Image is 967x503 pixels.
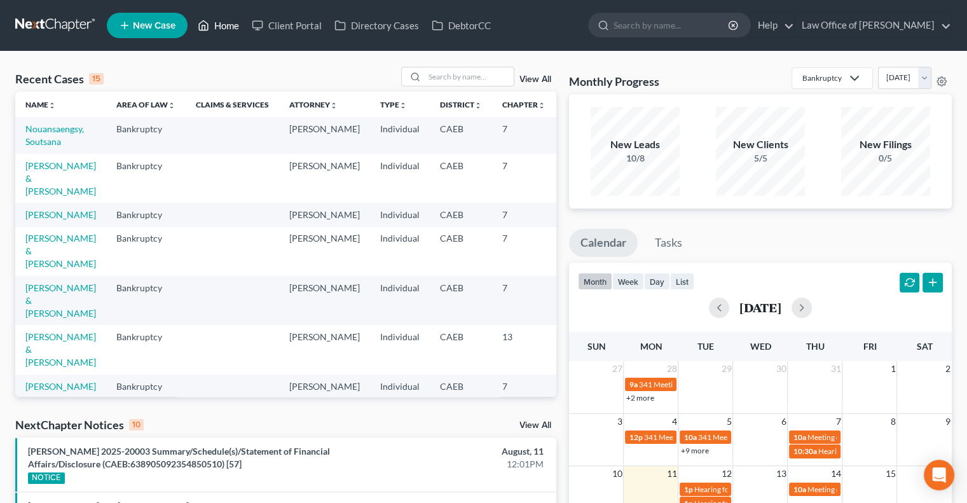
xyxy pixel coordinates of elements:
[802,72,842,83] div: Bankruptcy
[610,466,623,481] span: 10
[380,445,544,458] div: August, 11
[289,100,338,109] a: Attorneyunfold_more
[519,421,551,430] a: View All
[425,67,514,86] input: Search by name...
[793,432,806,442] span: 10a
[670,414,678,429] span: 4
[370,117,430,153] td: Individual
[751,14,794,37] a: Help
[793,485,806,494] span: 10a
[492,203,556,226] td: 7
[399,102,407,109] i: unfold_more
[644,273,670,290] button: day
[614,13,730,37] input: Search by name...
[492,154,556,203] td: 7
[774,466,787,481] span: 13
[612,273,644,290] button: week
[720,361,732,376] span: 29
[638,380,820,389] span: 341 Meeting for [PERSON_NAME] & [PERSON_NAME]
[106,276,186,325] td: Bankruptcy
[28,472,65,484] div: NOTICE
[279,375,370,398] td: [PERSON_NAME]
[370,227,430,276] td: Individual
[725,414,732,429] span: 5
[168,102,175,109] i: unfold_more
[829,466,842,481] span: 14
[492,117,556,153] td: 7
[129,419,144,431] div: 10
[89,73,104,85] div: 15
[279,227,370,276] td: [PERSON_NAME]
[829,361,842,376] span: 31
[106,203,186,226] td: Bankruptcy
[25,381,96,392] a: [PERSON_NAME]
[889,414,896,429] span: 8
[440,100,482,109] a: Districtunfold_more
[25,123,84,147] a: Nouansaengsy, Soutsana
[587,341,605,352] span: Sun
[944,361,952,376] span: 2
[25,233,96,269] a: [PERSON_NAME] & [PERSON_NAME]
[795,14,951,37] a: Law Office of [PERSON_NAME]
[474,102,482,109] i: unfold_more
[380,458,544,471] div: 12:01PM
[328,14,425,37] a: Directory Cases
[793,446,816,456] span: 10:30a
[683,485,692,494] span: 1p
[697,432,812,442] span: 341 Meeting for [PERSON_NAME]
[425,14,497,37] a: DebtorCC
[665,361,678,376] span: 28
[370,203,430,226] td: Individual
[615,414,623,429] span: 3
[245,14,328,37] a: Client Portal
[610,361,623,376] span: 27
[569,229,638,257] a: Calendar
[492,227,556,276] td: 7
[492,276,556,325] td: 7
[492,325,556,374] td: 13
[863,341,876,352] span: Fri
[430,375,492,398] td: CAEB
[25,282,96,319] a: [PERSON_NAME] & [PERSON_NAME]
[697,341,714,352] span: Tue
[502,100,545,109] a: Chapterunfold_more
[370,325,430,374] td: Individual
[519,75,551,84] a: View All
[279,325,370,374] td: [PERSON_NAME]
[569,74,659,89] h3: Monthly Progress
[430,203,492,226] td: CAEB
[116,100,175,109] a: Area of Lawunfold_more
[133,21,175,31] span: New Case
[889,361,896,376] span: 1
[834,414,842,429] span: 7
[25,209,96,220] a: [PERSON_NAME]
[330,102,338,109] i: unfold_more
[643,229,694,257] a: Tasks
[716,137,805,152] div: New Clients
[370,276,430,325] td: Individual
[25,160,96,196] a: [PERSON_NAME] & [PERSON_NAME]
[380,100,407,109] a: Typeunfold_more
[430,227,492,276] td: CAEB
[591,152,680,165] div: 10/8
[430,276,492,325] td: CAEB
[279,276,370,325] td: [PERSON_NAME]
[818,446,917,456] span: Hearing for [PERSON_NAME]
[670,273,694,290] button: list
[716,152,805,165] div: 5/5
[640,341,662,352] span: Mon
[629,432,642,442] span: 12p
[884,466,896,481] span: 15
[774,361,787,376] span: 30
[279,203,370,226] td: [PERSON_NAME]
[680,446,708,455] a: +9 more
[186,92,279,117] th: Claims & Services
[48,102,56,109] i: unfold_more
[106,154,186,203] td: Bankruptcy
[694,485,793,494] span: Hearing for [PERSON_NAME]
[15,71,104,86] div: Recent Cases
[779,414,787,429] span: 6
[806,341,824,352] span: Thu
[279,154,370,203] td: [PERSON_NAME]
[944,414,952,429] span: 9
